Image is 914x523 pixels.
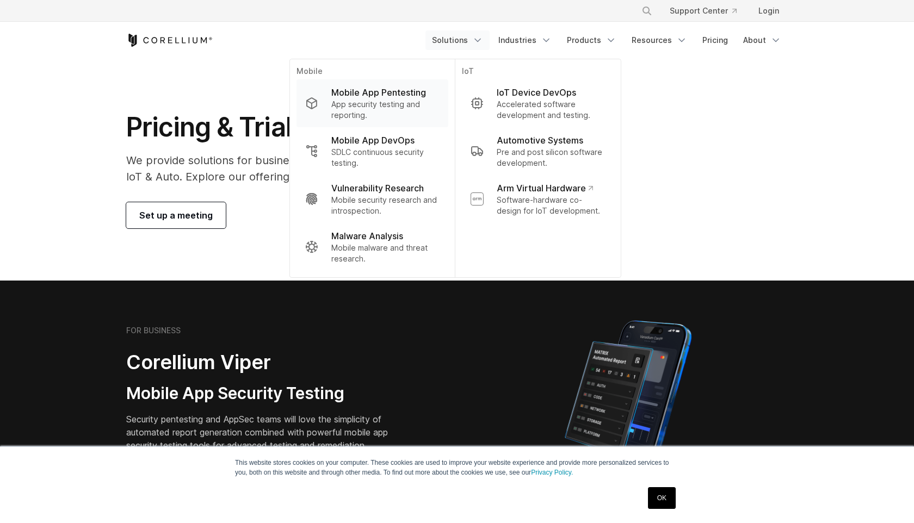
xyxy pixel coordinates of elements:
h3: Mobile App Security Testing [126,383,405,404]
a: Automotive Systems Pre and post silicon software development. [462,127,614,175]
p: Mobile malware and threat research. [331,242,440,264]
a: Corellium Home [126,34,213,47]
a: Mobile App DevOps SDLC continuous security testing. [297,127,448,175]
p: Malware Analysis [331,229,403,242]
a: Malware Analysis Mobile malware and threat research. [297,223,448,271]
p: Security pentesting and AppSec teams will love the simplicity of automated report generation comb... [126,413,405,452]
div: Navigation Menu [425,30,788,50]
img: Corellium MATRIX automated report on iPhone showing app vulnerability test results across securit... [546,315,710,506]
a: Login [750,1,788,21]
a: Products [560,30,623,50]
a: Vulnerability Research Mobile security research and introspection. [297,175,448,223]
p: IoT [462,66,614,79]
a: IoT Device DevOps Accelerated software development and testing. [462,79,614,127]
a: Set up a meeting [126,202,226,228]
p: Mobile [297,66,448,79]
p: Automotive Systems [497,134,583,147]
p: Pre and post silicon software development. [497,147,606,169]
button: Search [637,1,657,21]
p: Mobile security research and introspection. [331,195,440,216]
h1: Pricing & Trials [126,111,560,144]
a: Privacy Policy. [531,469,573,476]
p: IoT Device DevOps [497,86,576,99]
p: App security testing and reporting. [331,99,440,121]
p: Mobile App DevOps [331,134,415,147]
a: OK [648,487,676,509]
h6: FOR BUSINESS [126,326,181,335]
a: Industries [492,30,558,50]
p: Arm Virtual Hardware [497,182,593,195]
p: Accelerated software development and testing. [497,99,606,121]
p: SDLC continuous security testing. [331,147,440,169]
a: Mobile App Pentesting App security testing and reporting. [297,79,448,127]
a: Solutions [425,30,490,50]
a: Arm Virtual Hardware Software-hardware co-design for IoT development. [462,175,614,223]
p: This website stores cookies on your computer. These cookies are used to improve your website expe... [235,458,679,477]
p: Software-hardware co-design for IoT development. [497,195,606,216]
p: Vulnerability Research [331,182,424,195]
a: Support Center [661,1,745,21]
a: Pricing [696,30,734,50]
p: We provide solutions for businesses, research teams, community individuals, and IoT & Auto. Explo... [126,152,560,185]
p: Mobile App Pentesting [331,86,426,99]
span: Set up a meeting [139,209,213,222]
a: About [737,30,788,50]
div: Navigation Menu [628,1,788,21]
h2: Corellium Viper [126,350,405,375]
a: Resources [625,30,694,50]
